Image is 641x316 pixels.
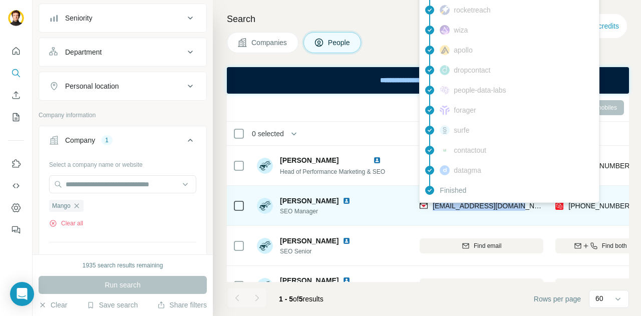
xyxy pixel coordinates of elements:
iframe: Banner [227,67,629,94]
button: Personal location [39,74,206,98]
span: Find email [474,241,501,250]
img: provider datagma logo [440,165,450,175]
img: Avatar [257,158,273,174]
span: apollo [454,45,472,55]
span: dropcontact [454,65,490,75]
img: provider rocketreach logo [440,5,450,15]
img: LinkedIn logo [343,276,351,284]
img: provider prospeo logo [555,201,563,211]
button: Save search [87,300,138,310]
div: 1 [101,136,113,145]
h4: Search [227,12,629,26]
span: [PERSON_NAME] [280,275,339,285]
span: Find email [474,281,501,290]
button: Quick start [8,42,24,60]
span: Finished [440,185,466,195]
img: LinkedIn logo [343,197,351,205]
span: Mango [52,201,71,210]
button: Company1 [39,128,206,156]
span: [PHONE_NUMBER] [568,202,631,210]
span: rocketreach [454,5,490,15]
span: people-data-labs [454,85,506,95]
div: Select a company name or website [49,156,196,169]
img: provider people-data-labs logo [440,86,450,95]
span: contactout [454,145,486,155]
span: wiza [454,25,468,35]
span: Companies [251,38,288,48]
p: 60 [595,293,603,303]
img: provider apollo logo [440,45,450,55]
img: LinkedIn logo [373,156,381,164]
img: provider contactout logo [440,148,450,153]
img: provider dropcontact logo [440,65,450,75]
img: Avatar [257,278,273,294]
button: Department [39,40,206,64]
button: Enrich CSV [8,86,24,104]
button: Feedback [8,221,24,239]
button: My lists [8,108,24,126]
span: People [328,38,351,48]
button: Use Surfe API [8,177,24,195]
button: Seniority [39,6,206,30]
img: provider surfe logo [440,125,450,135]
img: provider findymail logo [420,201,428,211]
span: [PERSON_NAME] [280,156,339,164]
div: 1935 search results remaining [83,261,163,270]
span: SEO Senior [280,247,355,256]
span: surfe [454,125,469,135]
img: provider forager logo [440,105,450,115]
img: Avatar [257,198,273,214]
button: Clear [39,300,67,310]
span: of [293,295,299,303]
div: Seniority [65,13,92,23]
span: Find both [602,281,627,290]
img: Avatar [8,10,24,26]
div: Open Intercom Messenger [10,282,34,306]
img: provider wiza logo [440,25,450,35]
span: Rows per page [534,294,581,304]
button: Find email [420,278,543,293]
span: Find both [602,241,627,250]
span: [PERSON_NAME] [280,196,339,206]
button: Dashboard [8,199,24,217]
div: Company [65,135,95,145]
span: 5 [299,295,303,303]
button: Search [8,64,24,82]
span: Head of Performance Marketing & SEO [280,168,385,175]
span: [EMAIL_ADDRESS][DOMAIN_NAME] [433,202,551,210]
span: datagma [454,165,481,175]
button: Use Surfe on LinkedIn [8,155,24,173]
span: forager [454,105,476,115]
p: Company information [39,111,207,120]
span: results [279,295,324,303]
div: Personal location [65,81,119,91]
button: Clear all [49,219,83,228]
span: [PERSON_NAME] [280,236,339,246]
div: Department [65,47,102,57]
img: Avatar [257,238,273,254]
span: 1 - 5 [279,295,293,303]
span: 0 selected [252,129,284,139]
span: SEO Manager [280,207,355,216]
button: Share filters [157,300,207,310]
button: Find email [420,238,543,253]
img: LinkedIn logo [343,237,351,245]
span: [PHONE_NUMBER] [568,162,631,170]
